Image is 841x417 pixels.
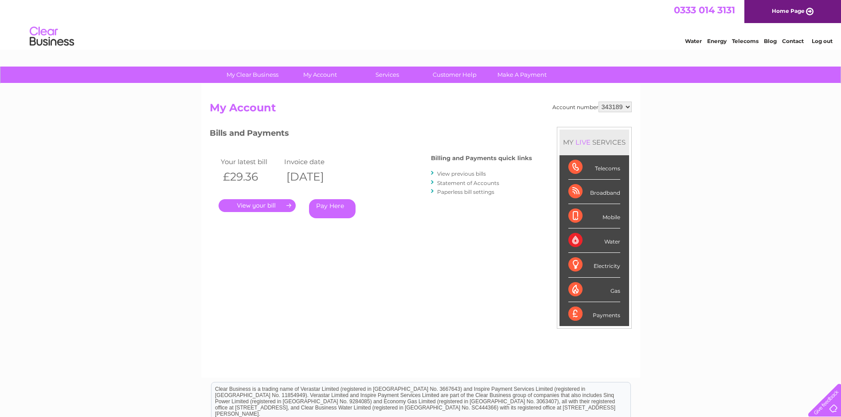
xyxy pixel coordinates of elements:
[559,130,629,155] div: MY SERVICES
[568,204,620,228] div: Mobile
[568,180,620,204] div: Broadband
[485,67,559,83] a: Make A Payment
[437,180,499,186] a: Statement of Accounts
[211,5,630,43] div: Clear Business is a trading name of Verastar Limited (registered in [GEOGRAPHIC_DATA] No. 3667643...
[568,302,620,326] div: Payments
[568,278,620,302] div: Gas
[782,38,804,44] a: Contact
[282,168,346,186] th: [DATE]
[674,4,735,16] a: 0333 014 3131
[568,228,620,253] div: Water
[568,253,620,277] div: Electricity
[210,102,632,118] h2: My Account
[574,138,592,146] div: LIVE
[219,156,282,168] td: Your latest bill
[219,168,282,186] th: £29.36
[219,199,296,212] a: .
[437,170,486,177] a: View previous bills
[351,67,424,83] a: Services
[418,67,491,83] a: Customer Help
[568,155,620,180] div: Telecoms
[210,127,532,142] h3: Bills and Payments
[216,67,289,83] a: My Clear Business
[283,67,356,83] a: My Account
[552,102,632,112] div: Account number
[309,199,356,218] a: Pay Here
[685,38,702,44] a: Water
[707,38,727,44] a: Energy
[29,23,74,50] img: logo.png
[437,189,494,195] a: Paperless bill settings
[282,156,346,168] td: Invoice date
[812,38,833,44] a: Log out
[431,155,532,161] h4: Billing and Payments quick links
[732,38,759,44] a: Telecoms
[764,38,777,44] a: Blog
